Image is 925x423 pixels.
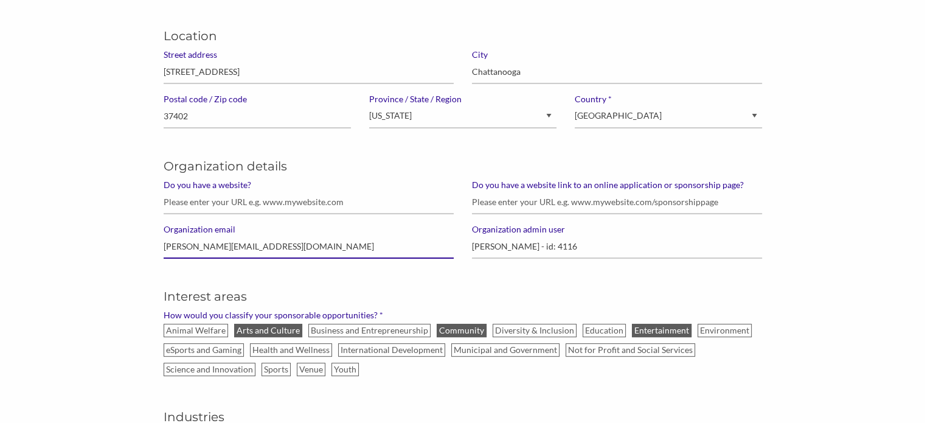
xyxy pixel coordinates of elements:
h5: Organization details [164,158,762,175]
label: Environment [698,324,752,337]
label: Street address [164,49,454,60]
label: Venue [297,363,325,376]
label: Country [575,94,762,105]
label: City [472,49,762,60]
label: Youth [331,363,359,376]
label: Organization email [164,224,454,235]
input: Please enter your URL e.g. www.mywebsite.com [164,191,454,214]
label: Municipal and Government [451,343,560,357]
input: Please enter your URL e.g. www.mywebsite.com/sponsorshippage [472,191,762,214]
label: Not for Profit and Social Services [566,343,695,357]
label: eSports and Gaming [164,343,244,357]
label: Education [583,324,626,337]
label: Do you have a website link to an online application or sponsorship page? [472,180,762,191]
h5: Location [164,27,762,44]
label: Arts and Culture [234,324,302,337]
label: Diversity & Inclusion [493,324,577,337]
label: Science and Innovation [164,363,255,376]
label: Organization admin user [472,224,762,235]
label: Business and Entrepreneurship [308,324,431,337]
label: Entertainment [632,324,691,337]
label: Community [437,324,487,337]
label: Postal code / Zip code [164,94,351,105]
label: How would you classify your sponsorable opportunities? * [164,310,762,321]
label: Province / State / Region [369,94,556,105]
label: Do you have a website? [164,180,454,191]
label: Animal Welfare [164,324,228,337]
label: Health and Wellness [250,343,332,357]
label: International Development [338,343,445,357]
h5: Interest areas [164,288,762,305]
label: Sports [262,363,291,376]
